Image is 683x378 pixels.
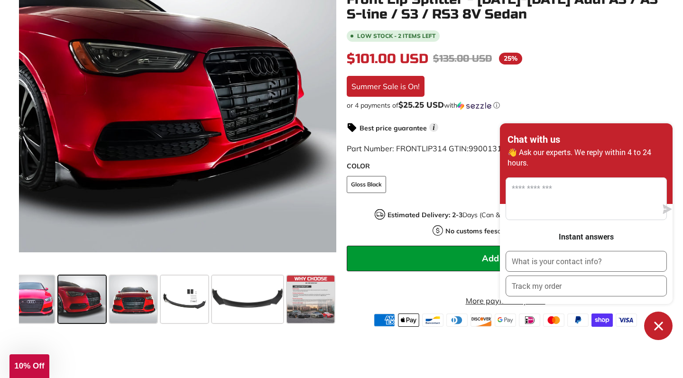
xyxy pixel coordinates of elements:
[374,313,395,326] img: american_express
[360,123,427,132] strong: Best price guarantee
[433,52,492,64] span: $135.00 USD
[429,123,438,132] span: i
[469,143,526,153] span: 990013106472
[482,253,529,264] span: Add to cart
[398,99,444,109] span: $25.25 USD
[347,50,428,66] span: $101.00 USD
[495,313,516,326] img: google_pay
[347,295,664,306] a: More payment options
[499,53,522,65] span: 25%
[9,354,49,378] div: 10% Off
[347,143,526,153] span: Part Number: FRONTLIP314 GTIN:
[471,313,492,326] img: discover
[457,101,491,110] img: Sezzle
[445,226,498,235] strong: No customs fees
[347,100,664,110] div: or 4 payments of$25.25 USDwithSezzle Click to learn more about Sezzle
[445,226,579,236] p: on orders under $800 USD
[357,33,436,38] span: Low stock - 2 items left
[388,210,462,219] strong: Estimated Delivery: 2-3
[398,313,419,326] img: apple_pay
[497,123,675,340] inbox-online-store-chat: Shopify online store chat
[347,100,664,110] div: or 4 payments of with
[388,210,513,220] p: Days (Can & US)
[446,313,468,326] img: diners_club
[347,75,425,96] div: Summer Sale is On!
[14,361,44,370] span: 10% Off
[422,313,443,326] img: bancontact
[347,161,664,171] label: COLOR
[347,245,664,271] button: Add to cart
